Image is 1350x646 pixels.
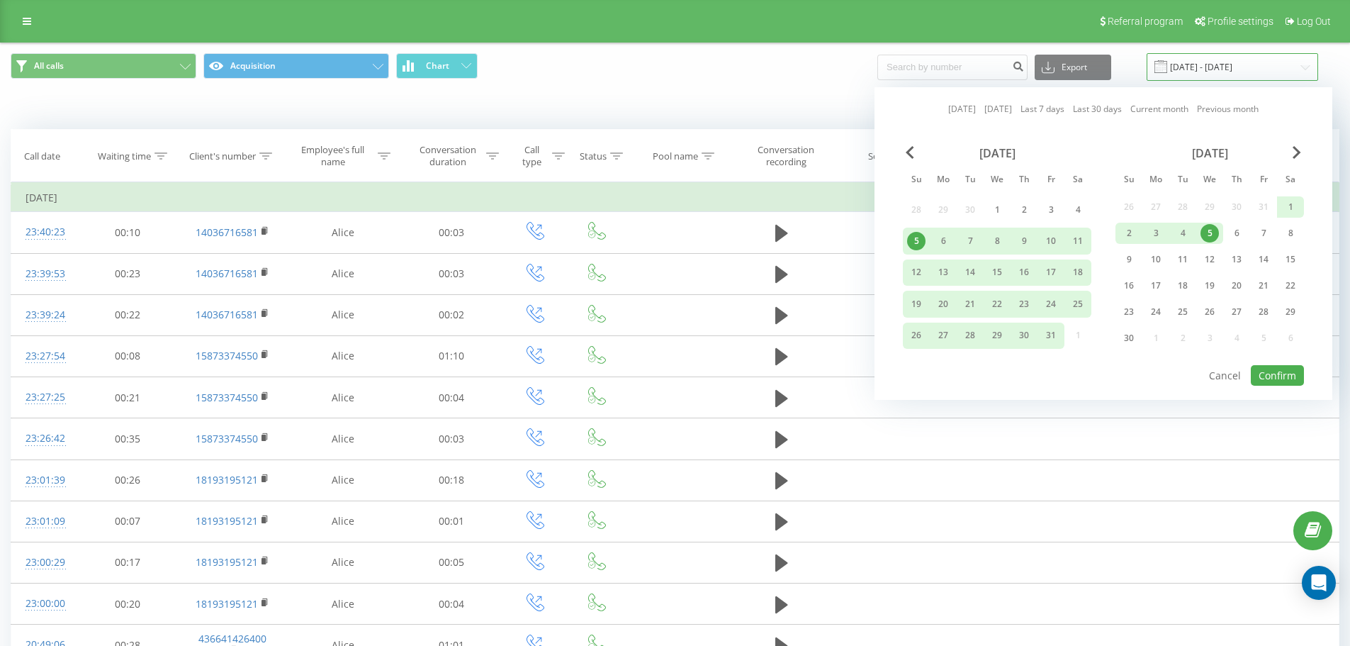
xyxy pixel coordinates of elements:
[286,377,400,418] td: Alice
[400,460,503,501] td: 00:18
[745,144,827,168] div: Conversation recording
[196,267,258,280] a: 14036716581
[984,228,1011,254] div: Wed May 8, 2024
[1227,224,1246,243] div: 6
[286,253,400,294] td: Alice
[34,60,64,72] span: All calls
[1169,301,1196,323] div: Tue Jun 25, 2024
[1227,250,1246,269] div: 13
[515,144,549,168] div: Call type
[1226,170,1247,191] abbr: Thursday
[1302,566,1336,600] div: Open Intercom Messenger
[1142,249,1169,270] div: Mon Jun 10, 2024
[1281,303,1300,321] div: 29
[1115,301,1142,323] div: Sun Jun 23, 2024
[196,597,258,611] a: 18193195121
[1015,201,1033,219] div: 2
[580,150,607,162] div: Status
[26,508,62,535] div: 23:01:09
[77,377,179,418] td: 00:21
[1174,277,1192,295] div: 18
[1015,326,1033,345] div: 30
[1064,260,1091,286] div: Sat May 18, 2024
[1042,295,1060,313] div: 24
[984,196,1011,223] div: Wed May 1, 2024
[903,323,930,349] div: Sun May 26, 2024
[933,170,954,191] abbr: Monday
[286,501,400,542] td: Alice
[1015,295,1033,313] div: 23
[984,260,1011,286] div: Wed May 15, 2024
[1069,232,1087,250] div: 11
[1120,277,1138,295] div: 16
[877,55,1028,80] input: Search by number
[1250,223,1277,244] div: Fri Jun 7, 2024
[1042,201,1060,219] div: 3
[26,301,62,329] div: 23:39:24
[400,377,503,418] td: 00:04
[957,291,984,317] div: Tue May 21, 2024
[961,295,979,313] div: 21
[26,467,62,494] div: 23:01:39
[286,584,400,625] td: Alice
[903,228,930,254] div: Sun May 5, 2024
[984,291,1011,317] div: Wed May 22, 2024
[400,542,503,583] td: 00:05
[1281,277,1300,295] div: 22
[1280,170,1301,191] abbr: Saturday
[1227,303,1246,321] div: 27
[1142,301,1169,323] div: Mon Jun 24, 2024
[948,102,976,116] a: [DATE]
[934,263,952,282] div: 13
[1011,291,1037,317] div: Thu May 23, 2024
[1042,232,1060,250] div: 10
[1277,223,1304,244] div: Sat Jun 8, 2024
[930,291,957,317] div: Mon May 20, 2024
[98,150,151,162] div: Waiting time
[77,294,179,335] td: 00:22
[1120,329,1138,347] div: 30
[957,228,984,254] div: Tue May 7, 2024
[984,323,1011,349] div: Wed May 29, 2024
[1035,55,1111,80] button: Export
[1169,223,1196,244] div: Tue Jun 4, 2024
[907,232,926,250] div: 5
[400,253,503,294] td: 00:03
[77,584,179,625] td: 00:20
[960,170,981,191] abbr: Tuesday
[1011,228,1037,254] div: Thu May 9, 2024
[1011,260,1037,286] div: Thu May 16, 2024
[1064,291,1091,317] div: Sat May 25, 2024
[1069,201,1087,219] div: 4
[1147,303,1165,321] div: 24
[1169,275,1196,296] div: Tue Jun 18, 2024
[986,170,1008,191] abbr: Wednesday
[77,501,179,542] td: 00:07
[906,170,927,191] abbr: Sunday
[400,212,503,253] td: 00:03
[1200,303,1219,321] div: 26
[1037,291,1064,317] div: Fri May 24, 2024
[1281,250,1300,269] div: 15
[1253,170,1274,191] abbr: Friday
[1251,365,1304,386] button: Confirm
[930,260,957,286] div: Mon May 13, 2024
[1130,102,1188,116] a: Current month
[400,584,503,625] td: 00:04
[1281,224,1300,243] div: 8
[1293,146,1301,159] span: Next Month
[1196,249,1223,270] div: Wed Jun 12, 2024
[988,263,1006,282] div: 15
[907,326,926,345] div: 26
[1227,277,1246,295] div: 20
[1223,223,1250,244] div: Thu Jun 6, 2024
[1142,223,1169,244] div: Mon Jun 3, 2024
[11,53,196,79] button: All calls
[26,260,62,288] div: 23:39:53
[1197,102,1259,116] a: Previous month
[961,232,979,250] div: 7
[906,146,914,159] span: Previous Month
[1223,301,1250,323] div: Thu Jun 27, 2024
[988,326,1006,345] div: 29
[1115,328,1142,349] div: Sun Jun 30, 2024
